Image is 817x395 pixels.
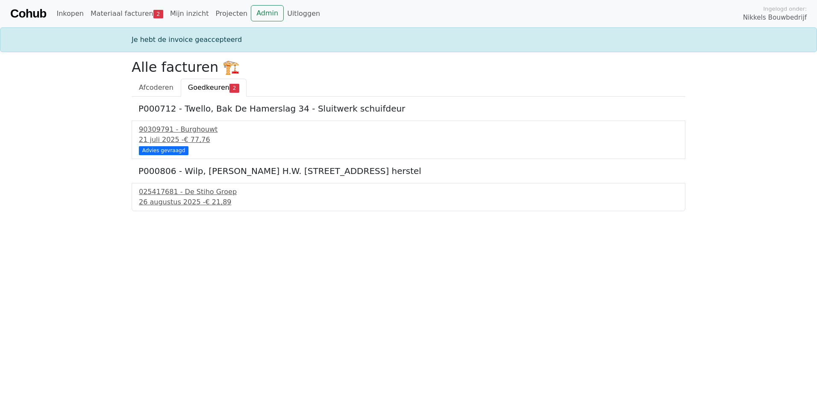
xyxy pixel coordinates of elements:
[53,5,87,22] a: Inkopen
[139,187,678,207] a: 025417681 - De Stiho Groep26 augustus 2025 -€ 21,89
[139,146,188,155] div: Advies gevraagd
[153,10,163,18] span: 2
[205,198,231,206] span: € 21,89
[10,3,46,24] a: Cohub
[126,35,691,45] div: Je hebt de invoice geaccepteerd
[763,5,807,13] span: Ingelogd onder:
[184,136,210,144] span: € 77,76
[284,5,323,22] a: Uitloggen
[139,124,678,154] a: 90309791 - Burghouwt21 juli 2025 -€ 77,76 Advies gevraagd
[251,5,284,21] a: Admin
[212,5,251,22] a: Projecten
[229,84,239,92] span: 2
[139,135,678,145] div: 21 juli 2025 -
[138,166,679,176] h5: P000806 - Wilp, [PERSON_NAME] H.W. [STREET_ADDRESS] herstel
[181,79,247,97] a: Goedkeuren2
[132,79,181,97] a: Afcoderen
[132,59,685,75] h2: Alle facturen 🏗️
[743,13,807,23] span: Nikkels Bouwbedrijf
[138,103,679,114] h5: P000712 - Twello, Bak De Hamerslag 34 - Sluitwerk schuifdeur
[139,124,678,135] div: 90309791 - Burghouwt
[139,187,678,197] div: 025417681 - De Stiho Groep
[139,197,678,207] div: 26 augustus 2025 -
[87,5,167,22] a: Materiaal facturen2
[139,83,173,91] span: Afcoderen
[167,5,212,22] a: Mijn inzicht
[188,83,229,91] span: Goedkeuren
